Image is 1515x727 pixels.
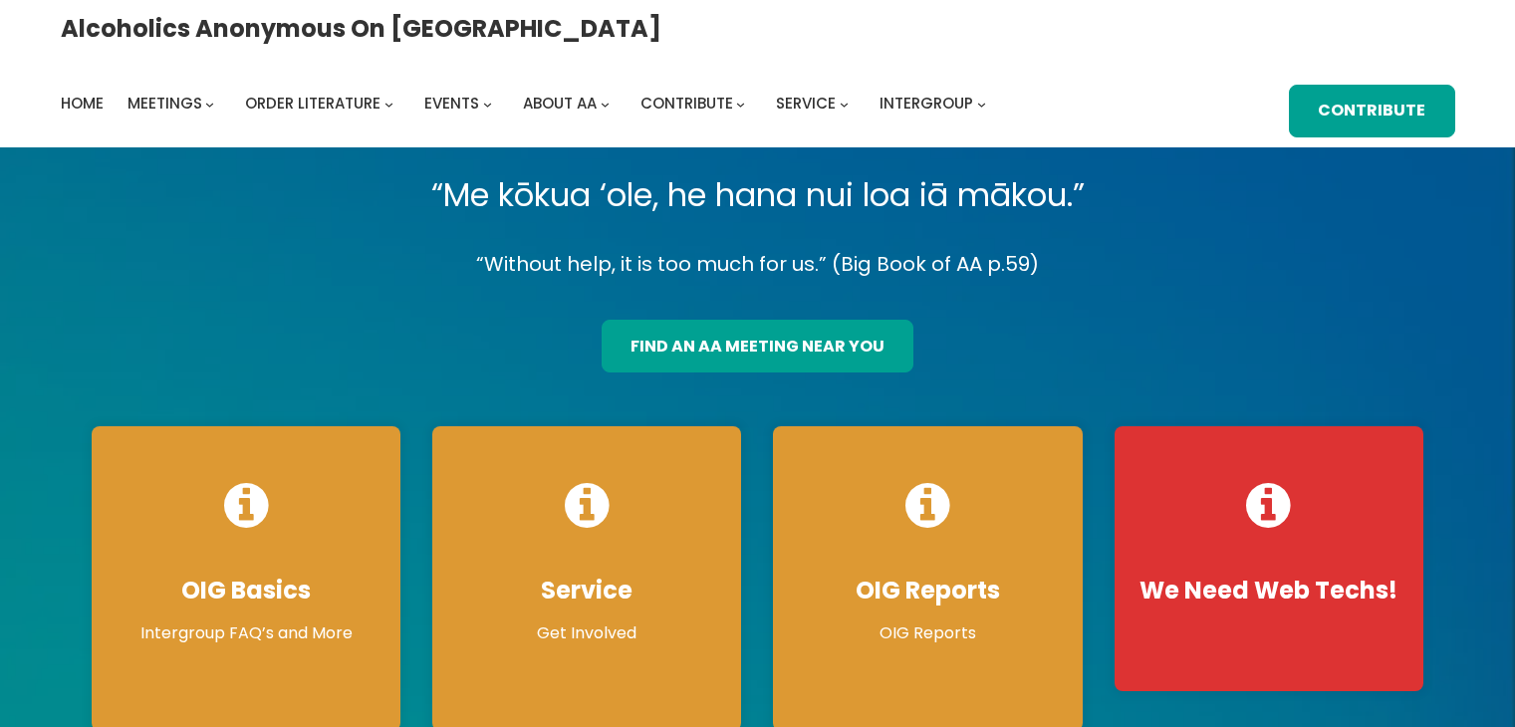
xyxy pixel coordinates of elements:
a: Contribute [1289,85,1454,137]
span: Service [776,93,836,114]
h4: Service [452,576,721,606]
p: “Me kōkua ‘ole, he hana nui loa iā mākou.” [76,167,1439,223]
button: Events submenu [483,100,492,109]
a: Home [61,90,104,118]
button: Service submenu [840,100,849,109]
span: About AA [523,93,597,114]
nav: Intergroup [61,90,993,118]
a: Alcoholics Anonymous on [GEOGRAPHIC_DATA] [61,7,661,50]
a: Meetings [127,90,202,118]
button: Meetings submenu [205,100,214,109]
a: Intergroup [880,90,973,118]
h4: OIG Basics [112,576,380,606]
span: Intergroup [880,93,973,114]
button: Intergroup submenu [977,100,986,109]
button: Contribute submenu [736,100,745,109]
a: About AA [523,90,597,118]
h4: OIG Reports [793,576,1062,606]
span: Order Literature [245,93,380,114]
span: Home [61,93,104,114]
p: Get Involved [452,621,721,645]
button: About AA submenu [601,100,610,109]
a: Service [776,90,836,118]
a: Contribute [640,90,733,118]
p: OIG Reports [793,621,1062,645]
p: Intergroup FAQ’s and More [112,621,380,645]
a: find an aa meeting near you [602,320,913,372]
h4: We Need Web Techs! [1135,576,1403,606]
a: Events [424,90,479,118]
p: “Without help, it is too much for us.” (Big Book of AA p.59) [76,247,1439,282]
span: Meetings [127,93,202,114]
span: Events [424,93,479,114]
button: Order Literature submenu [384,100,393,109]
span: Contribute [640,93,733,114]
